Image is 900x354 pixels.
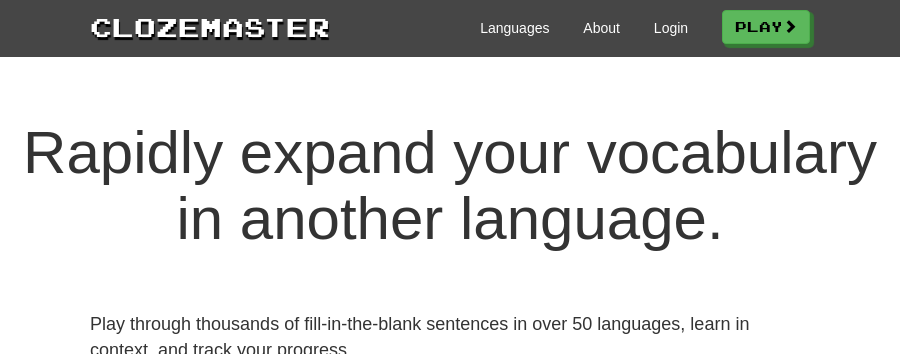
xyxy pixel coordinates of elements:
[90,8,330,45] a: Clozemaster
[480,18,549,38] a: Languages
[654,18,688,38] a: Login
[722,10,810,44] a: Play
[583,18,620,38] a: About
